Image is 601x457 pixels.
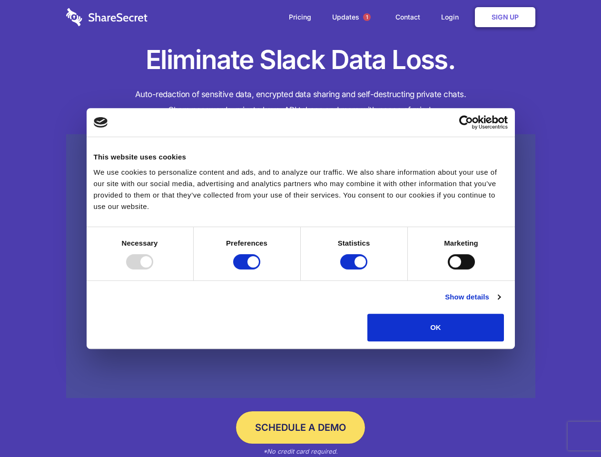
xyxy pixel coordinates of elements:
button: OK [367,314,504,341]
a: Login [432,2,473,32]
div: This website uses cookies [94,151,508,163]
div: We use cookies to personalize content and ads, and to analyze our traffic. We also share informat... [94,167,508,212]
a: Pricing [279,2,321,32]
a: Usercentrics Cookiebot - opens in a new window [424,115,508,129]
em: *No credit card required. [263,447,338,455]
a: Contact [386,2,430,32]
img: logo-wordmark-white-trans-d4663122ce5f474addd5e946df7df03e33cb6a1c49d2221995e7729f52c070b2.svg [66,8,148,26]
span: 1 [363,13,371,21]
a: Wistia video thumbnail [66,134,535,398]
h1: Eliminate Slack Data Loss. [66,43,535,77]
a: Sign Up [475,7,535,27]
strong: Statistics [338,239,370,247]
a: Show details [445,291,500,303]
strong: Preferences [226,239,267,247]
img: logo [94,117,108,128]
strong: Marketing [444,239,478,247]
a: Schedule a Demo [236,411,365,444]
strong: Necessary [122,239,158,247]
h4: Auto-redaction of sensitive data, encrypted data sharing and self-destructing private chats. Shar... [66,87,535,118]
